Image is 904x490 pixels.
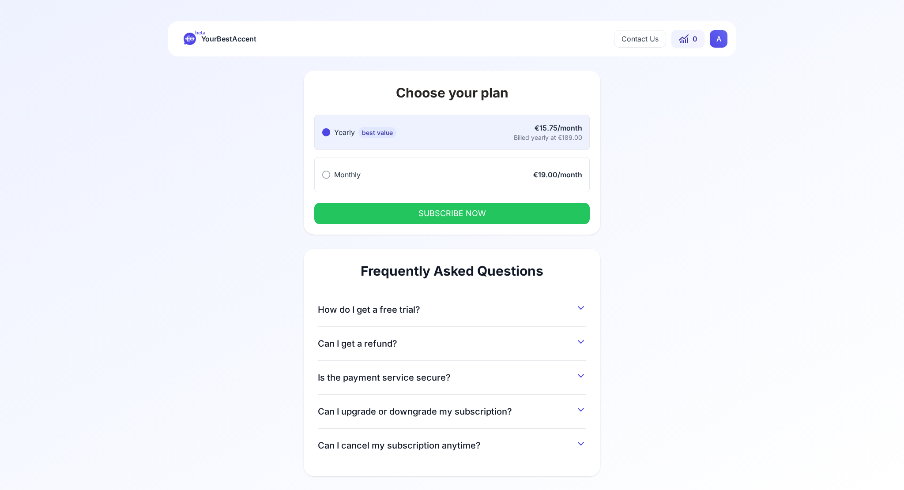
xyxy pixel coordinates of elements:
[318,439,481,452] span: Can I cancel my subscription anytime?
[318,263,586,279] h2: Frequently Asked Questions
[318,334,586,350] button: Can I get a refund?
[710,30,727,48] div: A
[318,371,451,384] span: Is the payment service secure?
[314,157,590,192] button: Monthly€19.00/month
[671,30,704,48] button: 0
[533,169,582,180] div: €19.00/month
[693,34,697,44] span: 0
[334,170,361,179] span: Monthly
[201,33,256,45] span: YourBestAccent
[318,402,586,418] button: Can I upgrade or downgrade my subscription?
[318,368,586,384] button: Is the payment service secure?
[514,123,582,133] div: €15.75/month
[614,30,666,48] button: Contact Us
[314,203,590,224] button: SUBSCRIBE NOW
[358,127,396,138] span: best value
[514,133,582,142] div: Billed yearly at €189.00
[314,115,590,150] button: Yearlybest value€15.75/monthBilled yearly at €189.00
[318,300,586,316] button: How do I get a free trial?
[318,303,420,316] span: How do I get a free trial?
[195,29,205,36] span: beta
[710,30,727,48] button: AA
[334,128,355,137] span: Yearly
[318,337,397,350] span: Can I get a refund?
[318,436,586,452] button: Can I cancel my subscription anytime?
[314,85,590,101] h1: Choose your plan
[177,33,264,45] a: betaYourBestAccent
[318,405,512,418] span: Can I upgrade or downgrade my subscription?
